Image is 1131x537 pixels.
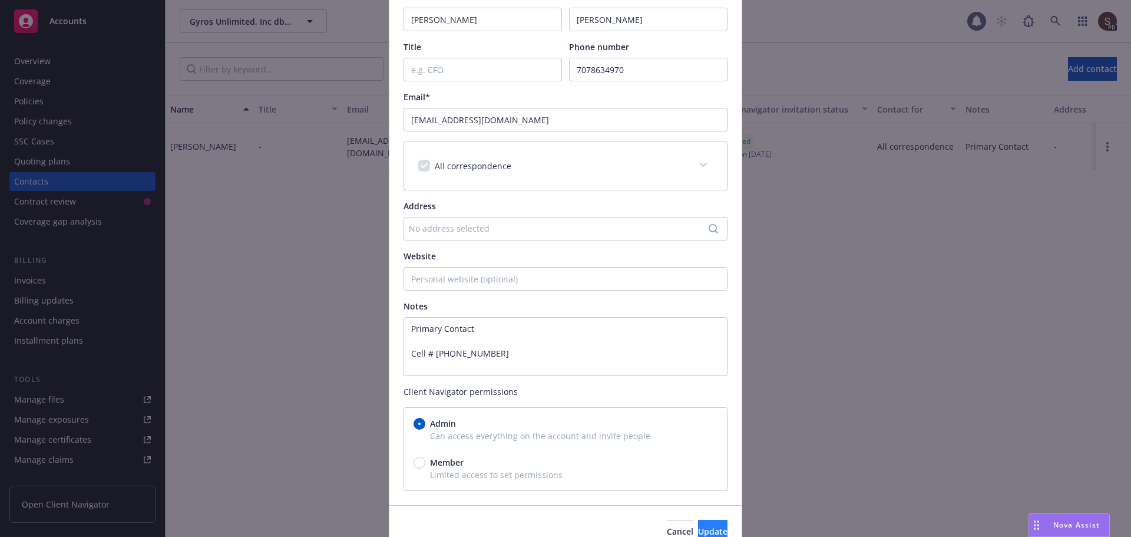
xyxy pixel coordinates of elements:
[709,224,718,233] svg: Search
[414,469,717,481] span: Limited access to set permissions
[404,217,727,241] button: No address selected
[404,251,436,262] span: Website
[1029,513,1110,537] button: Nova Assist
[414,418,425,430] input: Admin
[404,108,727,131] input: example@email.com
[404,91,430,103] span: Email*
[414,457,425,469] input: Member
[404,301,428,312] span: Notes
[404,141,727,190] div: All correspondence
[1029,514,1044,536] div: Drag to move
[430,456,464,469] span: Member
[430,417,456,430] span: Admin
[569,58,727,81] input: (xxx) xxx-xxx
[404,58,562,81] input: e.g. CFO
[404,200,436,212] span: Address
[667,526,693,537] span: Cancel
[435,160,511,172] span: All correspondence
[1053,520,1100,530] span: Nova Assist
[569,41,629,52] span: Phone number
[404,386,727,398] span: Client Navigator permissions
[404,41,421,52] span: Title
[404,317,727,376] textarea: Primary Contact Cell # [PHONE_NUMBER]
[414,430,717,442] span: Can access everything on the account and invite people
[569,8,727,31] input: Last Name
[404,8,562,31] input: First Name
[698,526,727,537] span: Update
[409,222,710,235] div: No address selected
[404,267,727,291] input: Personal website (optional)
